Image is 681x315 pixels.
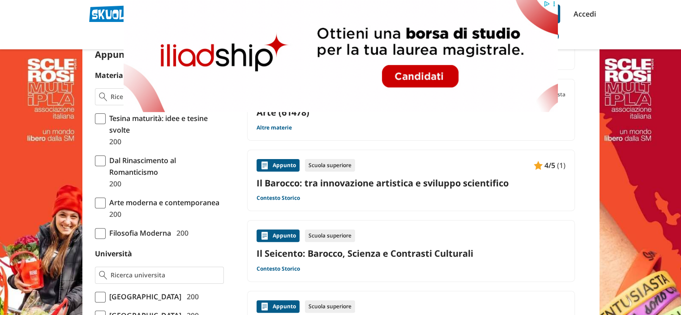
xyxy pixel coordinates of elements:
[257,177,565,189] a: Il Barocco: tra innovazione artistica e sviluppo scientifico
[111,92,219,101] input: Ricerca materia o esame
[257,300,300,313] div: Appunto
[257,194,300,202] a: Contesto Storico
[534,161,543,170] img: Appunti contenuto
[305,229,355,242] div: Scuola superiore
[557,160,565,171] span: (1)
[106,227,171,239] span: Filosofia Moderna
[305,300,355,313] div: Scuola superiore
[257,229,300,242] div: Appunto
[257,265,300,272] a: Contesto Storico
[257,106,309,118] a: Arte (61478)
[106,112,224,136] span: Tesina maturità: idee e tesine svolte
[95,70,154,80] label: Materia o esame
[111,271,219,280] input: Ricerca universita
[544,160,555,171] span: 4/5
[173,227,188,239] span: 200
[183,291,199,302] span: 200
[106,178,121,190] span: 200
[106,155,224,178] span: Dal Rinascimento al Romanticismo
[257,247,565,259] a: Il Seicento: Barocco, Scienza e Contrasti Culturali
[95,249,132,259] label: Università
[99,92,107,101] img: Ricerca materia o esame
[106,197,219,208] span: Arte moderna e contemporanea
[260,231,269,240] img: Appunti contenuto
[95,48,146,60] label: Appunti
[260,302,269,311] img: Appunti contenuto
[257,159,300,172] div: Appunto
[260,161,269,170] img: Appunti contenuto
[305,159,355,172] div: Scuola superiore
[99,271,107,280] img: Ricerca universita
[574,4,592,23] a: Accedi
[257,124,292,131] a: Altre materie
[106,136,121,147] span: 200
[106,208,121,220] span: 200
[106,291,181,302] span: [GEOGRAPHIC_DATA]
